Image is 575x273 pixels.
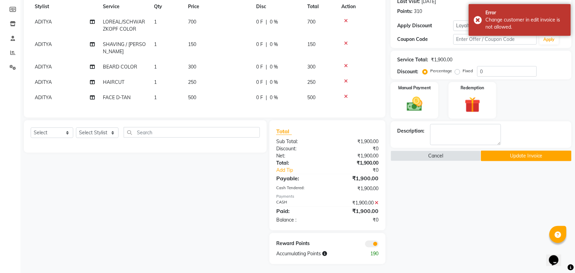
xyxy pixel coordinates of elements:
[327,174,384,182] div: ₹1,900.00
[270,94,278,101] span: 0 %
[124,127,260,138] input: Search
[327,207,384,215] div: ₹1,900.00
[35,79,52,85] span: ADITYA
[337,167,384,174] div: ₹0
[256,18,263,26] span: 0 F
[271,152,328,160] div: Net:
[270,63,278,71] span: 0 %
[460,95,485,115] img: _gift.svg
[307,64,315,70] span: 300
[188,41,196,47] span: 150
[398,85,431,91] label: Manual Payment
[276,128,292,135] span: Total
[391,151,481,161] button: Cancel
[103,94,130,101] span: FACE D-TAN
[271,185,328,192] div: Cash Tendered:
[356,250,384,257] div: 190
[256,79,263,86] span: 0 F
[266,18,267,26] span: |
[271,145,328,152] div: Discount:
[398,22,453,29] div: Apply Discount
[307,19,315,25] span: 700
[154,79,157,85] span: 1
[188,94,196,101] span: 500
[256,41,263,48] span: 0 F
[414,8,422,15] div: 310
[35,94,52,101] span: ADITYA
[154,94,157,101] span: 1
[271,199,328,207] div: CASH
[271,207,328,215] div: Paid:
[398,56,429,63] div: Service Total:
[188,19,196,25] span: 700
[327,138,384,145] div: ₹1,900.00
[270,18,278,26] span: 0 %
[188,64,196,70] span: 300
[103,64,137,70] span: BEARD COLOR
[266,63,267,71] span: |
[270,41,278,48] span: 0 %
[271,250,356,257] div: Accumulating Points
[398,8,413,15] div: Points:
[266,94,267,101] span: |
[271,160,328,167] div: Total:
[266,41,267,48] span: |
[154,19,157,25] span: 1
[271,167,337,174] a: Add Tip
[327,216,384,224] div: ₹0
[398,68,419,75] div: Discount:
[271,174,328,182] div: Payable:
[327,152,384,160] div: ₹1,900.00
[154,64,157,70] span: 1
[463,68,473,74] label: Fixed
[540,34,559,45] button: Apply
[327,199,384,207] div: ₹1,900.00
[271,138,328,145] div: Sub Total:
[327,145,384,152] div: ₹0
[103,19,145,32] span: LOREAL/SCHWARZKOPF COLOR
[327,185,384,192] div: ₹1,900.00
[266,79,267,86] span: |
[103,79,124,85] span: HAIRCUT
[270,79,278,86] span: 0 %
[307,41,315,47] span: 150
[486,16,566,31] div: Change customer in edit invoice is not allowed.
[35,19,52,25] span: ADITYA
[35,41,52,47] span: ADITYA
[35,64,52,70] span: ADITYA
[271,240,328,247] div: Reward Points
[431,56,453,63] div: ₹1,900.00
[307,79,315,85] span: 250
[398,127,425,135] div: Description:
[461,85,484,91] label: Redemption
[481,151,571,161] button: Update Invoice
[276,194,379,199] div: Payments
[486,9,566,16] div: Error
[256,63,263,71] span: 0 F
[271,216,328,224] div: Balance :
[327,160,384,167] div: ₹1,900.00
[103,41,146,55] span: SHAVING / [PERSON_NAME]
[398,36,453,43] div: Coupon Code
[431,68,452,74] label: Percentage
[154,41,157,47] span: 1
[402,95,428,113] img: _cash.svg
[188,79,196,85] span: 250
[307,94,315,101] span: 500
[256,94,263,101] span: 0 F
[453,34,537,45] input: Enter Offer / Coupon Code
[546,246,568,266] iframe: chat widget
